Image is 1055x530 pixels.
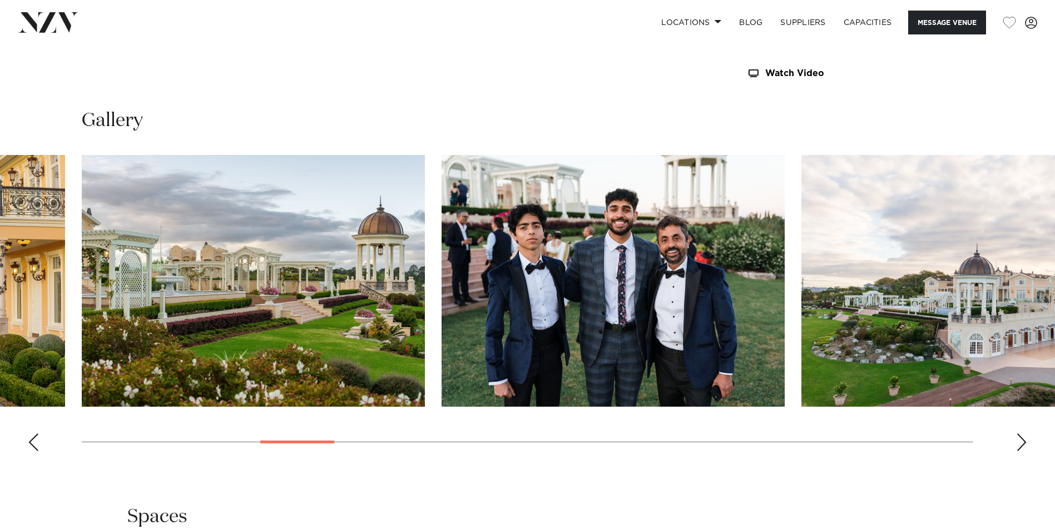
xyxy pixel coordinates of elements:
[747,69,928,78] a: Watch Video
[82,155,425,407] swiper-slide: 7 / 30
[730,11,771,34] a: BLOG
[442,155,785,407] swiper-slide: 8 / 30
[82,108,143,133] h2: Gallery
[18,12,78,32] img: nzv-logo.png
[771,11,834,34] a: SUPPLIERS
[835,11,901,34] a: Capacities
[652,11,730,34] a: Locations
[127,504,187,529] h2: Spaces
[908,11,986,34] button: Message Venue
